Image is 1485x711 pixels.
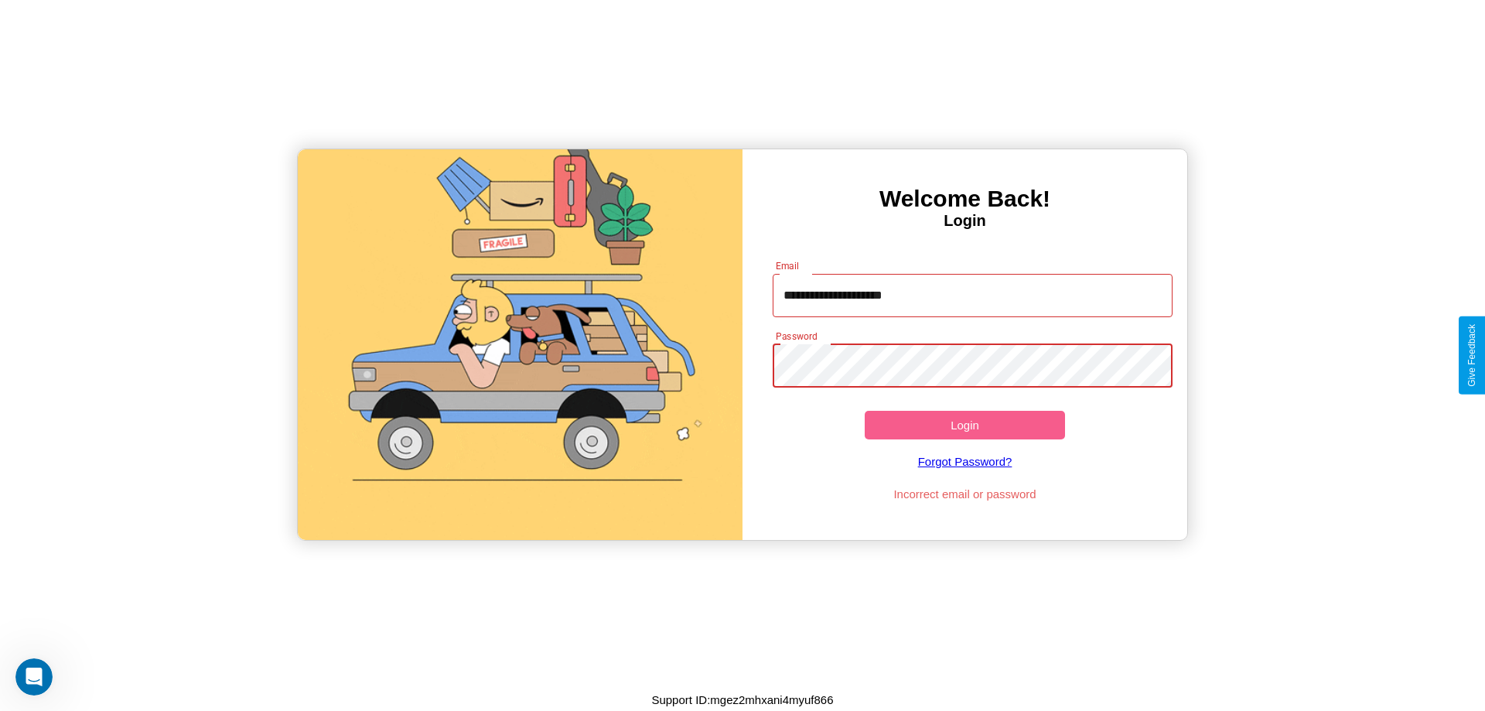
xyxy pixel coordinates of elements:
p: Support ID: mgez2mhxani4myuf866 [651,689,833,710]
h4: Login [742,212,1187,230]
p: Incorrect email or password [765,484,1166,504]
div: Give Feedback [1466,324,1477,387]
label: Password [776,330,817,343]
h3: Welcome Back! [742,186,1187,212]
iframe: Intercom live chat [15,658,53,696]
button: Login [865,411,1065,439]
img: gif [298,149,742,540]
label: Email [776,259,800,272]
a: Forgot Password? [765,439,1166,484]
